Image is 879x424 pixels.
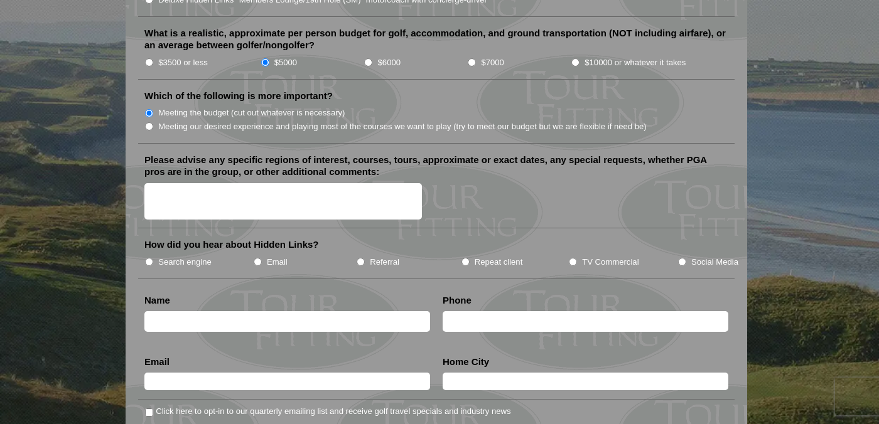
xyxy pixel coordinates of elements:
[274,56,297,69] label: $5000
[582,256,639,268] label: TV Commercial
[475,256,523,268] label: Repeat client
[144,294,170,307] label: Name
[158,256,212,268] label: Search engine
[144,238,319,251] label: How did you hear about Hidden Links?
[144,27,728,51] label: What is a realistic, approximate per person budget for golf, accommodation, and ground transporta...
[144,90,333,102] label: Which of the following is more important?
[158,120,647,133] label: Meeting our desired experience and playing most of the courses we want to play (try to meet our b...
[267,256,288,268] label: Email
[378,56,401,69] label: $6000
[158,107,345,119] label: Meeting the budget (cut out whatever is necessary)
[370,256,399,268] label: Referral
[691,256,738,268] label: Social Media
[158,56,208,69] label: $3500 or less
[144,356,170,368] label: Email
[443,294,472,307] label: Phone
[156,405,510,418] label: Click here to opt-in to our quarterly emailing list and receive golf travel specials and industry...
[481,56,504,69] label: $7000
[585,56,686,69] label: $10000 or whatever it takes
[144,154,728,178] label: Please advise any specific regions of interest, courses, tours, approximate or exact dates, any s...
[443,356,489,368] label: Home City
